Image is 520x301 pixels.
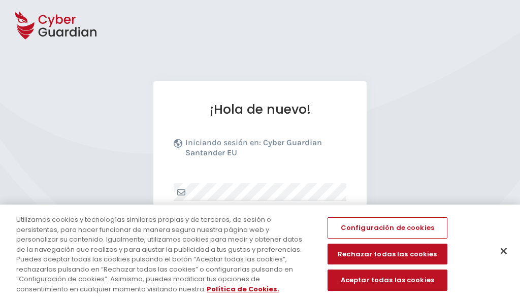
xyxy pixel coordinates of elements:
[493,240,515,262] button: Cerrar
[16,215,312,294] div: Utilizamos cookies y tecnologías similares propias y de terceros, de sesión o persistentes, para ...
[328,270,447,291] button: Aceptar todas las cookies
[328,244,447,265] button: Rechazar todas las cookies
[185,138,344,163] p: Iniciando sesión en:
[174,102,346,117] h1: ¡Hola de nuevo!
[207,284,279,294] a: Más información sobre su privacidad, se abre en una nueva pestaña
[185,138,322,157] b: Cyber Guardian Santander EU
[328,217,447,239] button: Configuración de cookies, Abre el cuadro de diálogo del centro de preferencias.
